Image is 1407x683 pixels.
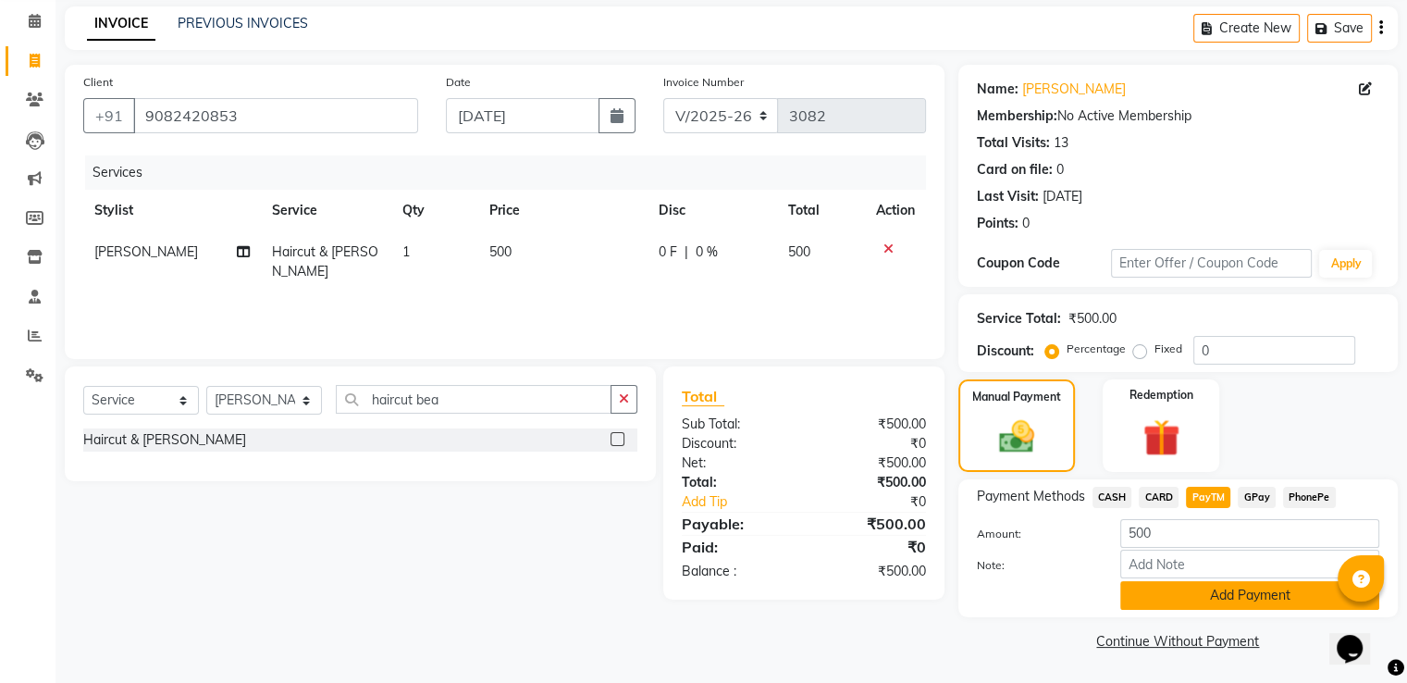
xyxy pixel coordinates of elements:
[1307,14,1372,43] button: Save
[133,98,418,133] input: Search by Name/Mobile/Email/Code
[83,430,246,450] div: Haircut & [PERSON_NAME]
[977,487,1085,506] span: Payment Methods
[1120,581,1379,610] button: Add Payment
[668,453,804,473] div: Net:
[87,7,155,41] a: INVOICE
[804,536,940,558] div: ₹0
[1120,519,1379,548] input: Amount
[1111,249,1313,278] input: Enter Offer / Coupon Code
[1186,487,1230,508] span: PayTM
[1022,214,1030,233] div: 0
[804,453,940,473] div: ₹500.00
[804,513,940,535] div: ₹500.00
[1238,487,1276,508] span: GPay
[478,190,648,231] th: Price
[1131,415,1191,461] img: _gift.svg
[977,133,1050,153] div: Total Visits:
[977,254,1111,273] div: Coupon Code
[788,243,810,260] span: 500
[682,387,724,406] span: Total
[446,74,471,91] label: Date
[972,389,1061,405] label: Manual Payment
[804,473,940,492] div: ₹500.00
[1022,80,1126,99] a: [PERSON_NAME]
[804,434,940,453] div: ₹0
[777,190,865,231] th: Total
[1154,341,1182,357] label: Fixed
[261,190,391,231] th: Service
[489,243,512,260] span: 500
[977,214,1018,233] div: Points:
[668,434,804,453] div: Discount:
[668,492,826,512] a: Add Tip
[1054,133,1068,153] div: 13
[962,632,1394,652] a: Continue Without Payment
[668,473,804,492] div: Total:
[977,160,1053,180] div: Card on file:
[696,242,718,262] span: 0 %
[659,242,677,262] span: 0 F
[977,80,1018,99] div: Name:
[1092,487,1132,508] span: CASH
[178,15,308,31] a: PREVIOUS INVOICES
[1056,160,1064,180] div: 0
[83,74,113,91] label: Client
[668,415,804,434] div: Sub Total:
[963,526,1106,542] label: Amount:
[1283,487,1336,508] span: PhonePe
[977,309,1061,329] div: Service Total:
[804,562,940,581] div: ₹500.00
[336,385,611,414] input: Search or Scan
[988,416,1045,457] img: _cash.svg
[1319,250,1372,278] button: Apply
[83,190,261,231] th: Stylist
[391,190,478,231] th: Qty
[826,492,939,512] div: ₹0
[648,190,777,231] th: Disc
[1043,187,1082,206] div: [DATE]
[977,187,1039,206] div: Last Visit:
[1329,609,1388,664] iframe: chat widget
[963,557,1106,574] label: Note:
[1129,387,1193,404] label: Redemption
[685,242,688,262] span: |
[402,243,410,260] span: 1
[1068,309,1117,329] div: ₹500.00
[83,98,135,133] button: +91
[865,190,926,231] th: Action
[663,74,744,91] label: Invoice Number
[1067,341,1126,357] label: Percentage
[1193,14,1300,43] button: Create New
[977,106,1057,126] div: Membership:
[85,155,940,190] div: Services
[272,243,378,279] span: Haircut & [PERSON_NAME]
[977,106,1379,126] div: No Active Membership
[668,562,804,581] div: Balance :
[668,536,804,558] div: Paid:
[668,513,804,535] div: Payable:
[1120,550,1379,578] input: Add Note
[977,341,1034,361] div: Discount:
[1139,487,1179,508] span: CARD
[804,415,940,434] div: ₹500.00
[94,243,198,260] span: [PERSON_NAME]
